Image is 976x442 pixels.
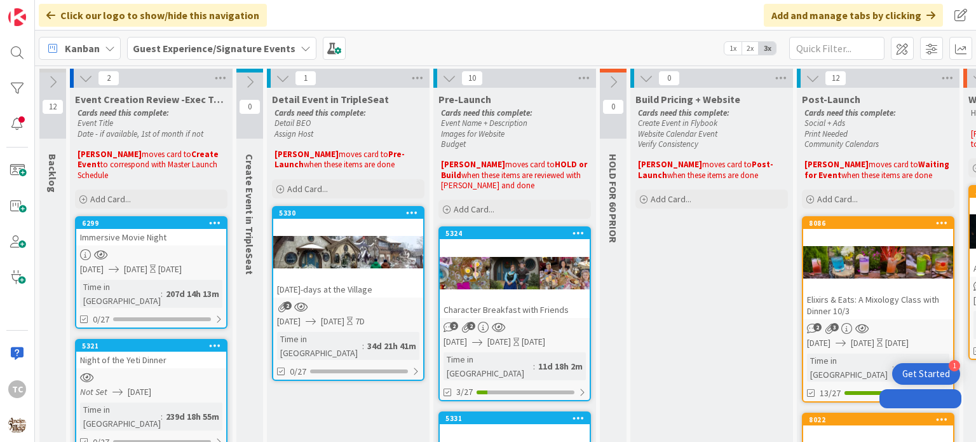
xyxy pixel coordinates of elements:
[487,335,511,349] span: [DATE]
[441,139,466,149] em: Budget
[804,139,879,149] em: Community Calendars
[638,159,702,170] strong: [PERSON_NAME]
[76,340,226,368] div: 5321Night of the Yeti Dinner
[809,415,953,424] div: 8022
[78,118,113,128] em: Event Title
[809,219,953,228] div: 8086
[78,107,169,118] em: Cards need this complete:
[277,332,362,360] div: Time in [GEOGRAPHIC_DATA]
[163,410,222,424] div: 239d 18h 55m
[364,339,419,353] div: 34d 21h 41m
[8,416,26,434] img: avatar
[813,323,822,331] span: 2
[804,107,896,118] em: Cards need this complete:
[807,336,830,350] span: [DATE]
[76,352,226,368] div: Night of the Yeti Dinner
[461,71,483,86] span: 10
[817,193,858,205] span: Add Card...
[803,218,953,319] div: 8086Elixirs & Eats: A Mixology Class with Dinner 10/3
[804,128,848,139] em: Print Needed
[505,159,555,170] span: moves card to
[789,37,884,60] input: Quick Filter...
[239,99,261,114] span: 0
[450,322,458,330] span: 2
[273,207,423,298] div: 5330[DATE]-days at the Village
[441,107,532,118] em: Cards need this complete:
[902,368,950,380] div: Get Started
[273,281,423,298] div: [DATE]-days at the Village
[535,359,586,373] div: 11d 18h 2m
[277,315,301,328] span: [DATE]
[161,410,163,424] span: :
[93,313,109,326] span: 0/27
[133,42,295,55] b: Guest Experience/Signature Events
[78,149,142,160] strong: [PERSON_NAME]
[290,365,306,378] span: 0/27
[274,149,405,170] strong: Pre-Launch
[80,403,161,431] div: Time in [GEOGRAPHIC_DATA]
[885,336,909,350] div: [DATE]
[355,315,365,328] div: 7D
[702,159,752,170] span: moves card to
[274,118,311,128] em: Detail BEO
[161,287,163,301] span: :
[321,315,344,328] span: [DATE]
[362,339,364,353] span: :
[638,107,729,118] em: Cards need this complete:
[295,71,316,86] span: 1
[602,99,624,114] span: 0
[742,42,759,55] span: 2x
[158,263,182,276] div: [DATE]
[274,128,313,139] em: Assign Host
[287,183,328,195] span: Add Card...
[272,93,389,106] span: Detail Event in TripleSeat
[830,323,839,331] span: 3
[759,42,776,55] span: 3x
[803,414,953,425] div: 8022
[441,118,527,128] em: Event Name + Description
[8,8,26,26] img: Visit kanbanzone.com
[658,71,680,86] span: 0
[80,263,104,276] span: [DATE]
[76,218,226,229] div: 6299
[638,139,698,149] em: Verify Consistency
[163,287,222,301] div: 207d 14h 13m
[892,361,894,375] span: :
[456,385,473,399] span: 3/27
[440,228,590,239] div: 5324
[274,149,339,160] strong: [PERSON_NAME]
[533,359,535,373] span: :
[441,128,505,139] em: Images for Website
[841,170,932,181] span: when these items are done
[75,93,227,106] span: Event Creation Review -Exec Team
[825,71,846,86] span: 12
[445,414,590,423] div: 5331
[638,128,717,139] em: Website Calendar Event
[98,71,119,86] span: 2
[304,159,395,170] span: when these items are done
[869,159,918,170] span: moves card to
[82,342,226,350] div: 5321
[438,93,491,106] span: Pre-Launch
[820,387,841,400] span: 13/27
[82,219,226,228] div: 6299
[65,41,100,56] span: Kanban
[803,218,953,229] div: 8086
[273,207,423,219] div: 5330
[804,159,951,180] strong: Waiting for Event
[444,335,467,349] span: [DATE]
[78,128,203,139] em: Date - if available, 1st of month if not
[804,159,869,170] strong: [PERSON_NAME]
[283,301,292,310] span: 2
[667,170,758,181] span: when these items are done
[949,360,960,371] div: 1
[46,154,59,193] span: Backlog
[803,291,953,319] div: Elixirs & Eats: A Mixology Class with Dinner 10/3
[894,361,949,375] div: 26d 20h 46m
[441,170,583,191] span: when these items are reviewed with [PERSON_NAME] and done
[128,385,151,399] span: [DATE]
[444,352,533,380] div: Time in [GEOGRAPHIC_DATA]
[42,99,64,114] span: 12
[441,159,589,180] strong: HOLD or Build
[339,149,388,160] span: moves card to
